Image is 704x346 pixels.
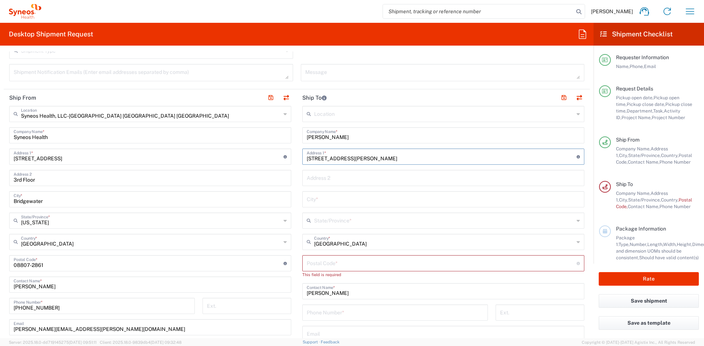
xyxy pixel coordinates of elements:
span: Task, [653,108,664,114]
span: Server: 2025.18.0-dd719145275 [9,340,96,345]
span: City, [619,153,628,158]
span: Email [644,64,656,69]
span: Country, [661,153,679,158]
span: Copyright © [DATE]-[DATE] Agistix Inc., All Rights Reserved [582,339,695,346]
h2: Ship From [9,94,36,101]
span: Contact Name, [628,159,659,165]
span: Phone Number [659,204,691,209]
a: Feedback [321,340,339,344]
input: Shipment, tracking or reference number [383,4,574,18]
span: State/Province, [628,197,661,203]
span: Package Information [616,226,666,232]
span: State/Province, [628,153,661,158]
h2: Desktop Shipment Request [9,30,93,39]
span: Ship To [616,181,633,187]
div: This field is required [302,271,584,278]
span: Type, [619,242,630,247]
button: Save as template [599,316,699,330]
span: Pickup close date, [627,101,665,107]
span: Width, [663,242,677,247]
span: [DATE] 09:32:48 [151,340,182,345]
span: Contact Name, [628,204,659,209]
span: Number, [630,242,647,247]
span: Department, [627,108,653,114]
span: Requester Information [616,54,669,60]
span: Name, [616,64,630,69]
span: [PERSON_NAME] [591,8,633,15]
h2: Ship To [302,94,327,101]
span: Package 1: [616,235,635,247]
span: Height, [677,242,692,247]
span: Should have valid content(s) [639,255,699,260]
a: Support [303,340,321,344]
span: Company Name, [616,190,651,196]
span: Phone, [630,64,644,69]
span: Request Details [616,86,653,92]
span: Country, [661,197,679,203]
span: [DATE] 09:51:11 [69,340,96,345]
button: Save shipment [599,294,699,308]
span: Length, [647,242,663,247]
span: Company Name, [616,146,651,151]
span: Client: 2025.18.0-9839db4 [100,340,182,345]
span: Phone Number [659,159,691,165]
span: Pickup open date, [616,95,654,100]
button: Rate [599,272,699,286]
span: City, [619,197,628,203]
span: Project Name, [622,115,652,120]
h2: Shipment Checklist [600,30,673,39]
span: Project Number [652,115,685,120]
span: Ship From [616,137,640,143]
